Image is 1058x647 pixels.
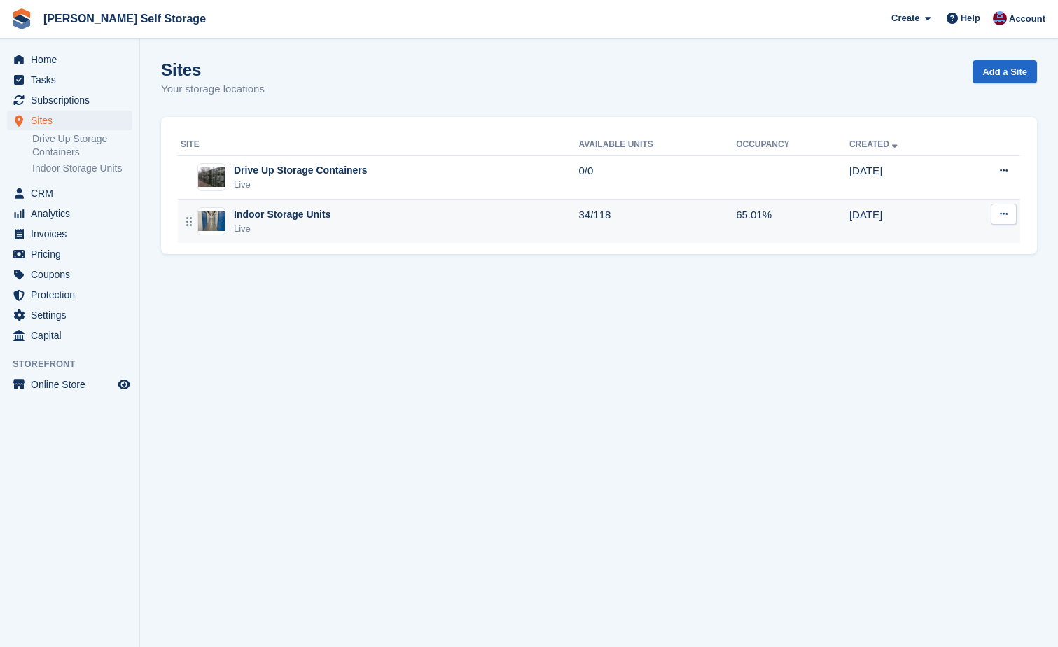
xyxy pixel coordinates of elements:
[234,178,368,192] div: Live
[31,70,115,90] span: Tasks
[31,285,115,305] span: Protection
[31,244,115,264] span: Pricing
[7,305,132,325] a: menu
[31,90,115,110] span: Subscriptions
[7,244,132,264] a: menu
[578,200,736,243] td: 34/118
[31,204,115,223] span: Analytics
[234,207,330,222] div: Indoor Storage Units
[32,132,132,159] a: Drive Up Storage Containers
[7,375,132,394] a: menu
[11,8,32,29] img: stora-icon-8386f47178a22dfd0bd8f6a31ec36ba5ce8667c1dd55bd0f319d3a0aa187defe.svg
[32,162,132,175] a: Indoor Storage Units
[849,155,958,200] td: [DATE]
[1009,12,1045,26] span: Account
[736,200,849,243] td: 65.01%
[116,376,132,393] a: Preview store
[7,285,132,305] a: menu
[31,375,115,394] span: Online Store
[198,167,225,188] img: Image of Drive Up Storage Containers site
[31,50,115,69] span: Home
[7,70,132,90] a: menu
[578,134,736,156] th: Available Units
[578,155,736,200] td: 0/0
[38,7,211,30] a: [PERSON_NAME] Self Storage
[31,305,115,325] span: Settings
[7,90,132,110] a: menu
[973,60,1037,83] a: Add a Site
[161,81,265,97] p: Your storage locations
[7,224,132,244] a: menu
[178,134,578,156] th: Site
[31,265,115,284] span: Coupons
[234,222,330,236] div: Live
[31,326,115,345] span: Capital
[993,11,1007,25] img: Tracy Bailey
[849,139,900,149] a: Created
[849,200,958,243] td: [DATE]
[7,204,132,223] a: menu
[234,163,368,178] div: Drive Up Storage Containers
[13,357,139,371] span: Storefront
[7,183,132,203] a: menu
[31,224,115,244] span: Invoices
[961,11,980,25] span: Help
[31,111,115,130] span: Sites
[31,183,115,203] span: CRM
[7,265,132,284] a: menu
[161,60,265,79] h1: Sites
[7,326,132,345] a: menu
[7,111,132,130] a: menu
[7,50,132,69] a: menu
[736,134,849,156] th: Occupancy
[891,11,919,25] span: Create
[198,211,225,232] img: Image of Indoor Storage Units site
